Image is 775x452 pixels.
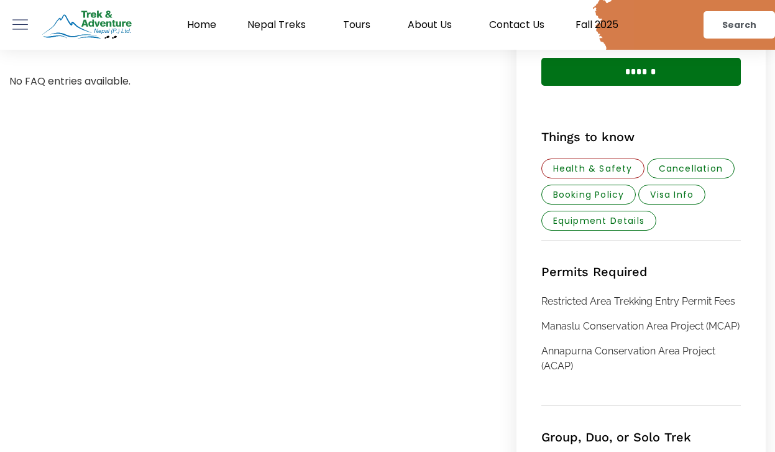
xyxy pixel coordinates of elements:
[541,185,636,205] a: Booking Policy
[541,127,741,146] h4: Things to know
[704,11,775,39] a: Search
[560,19,634,31] a: Fall 2025
[541,344,741,374] p: Annapurna Conservation Area Project (ACAP)
[541,294,741,309] p: Restricted Area Trekking Entry Permit Fees
[638,185,705,205] a: Visa Info
[553,190,625,199] span: Booking Policy
[541,319,741,334] p: Manaslu Conservation Area Project (MCAP)
[541,428,741,446] h4: Group, Duo, or Solo Trek
[40,8,134,42] img: Trek & Adventure Nepal
[659,164,723,173] span: Cancellation
[9,74,492,89] p: No FAQ entries available.
[392,19,474,31] a: About Us
[172,19,232,31] a: Home
[553,164,633,173] span: Health & Safety
[474,19,560,31] a: Contact Us
[328,19,392,31] a: Tours
[541,262,741,281] h4: Permits Required
[553,216,644,225] span: Equipment Details
[232,19,328,31] a: Nepal Treks
[647,159,735,178] a: Cancellation
[650,190,694,199] span: Visa Info
[722,21,756,29] span: Search
[141,19,635,31] nav: Menu
[541,211,656,231] a: Equipment Details
[541,159,644,178] a: Health & Safety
